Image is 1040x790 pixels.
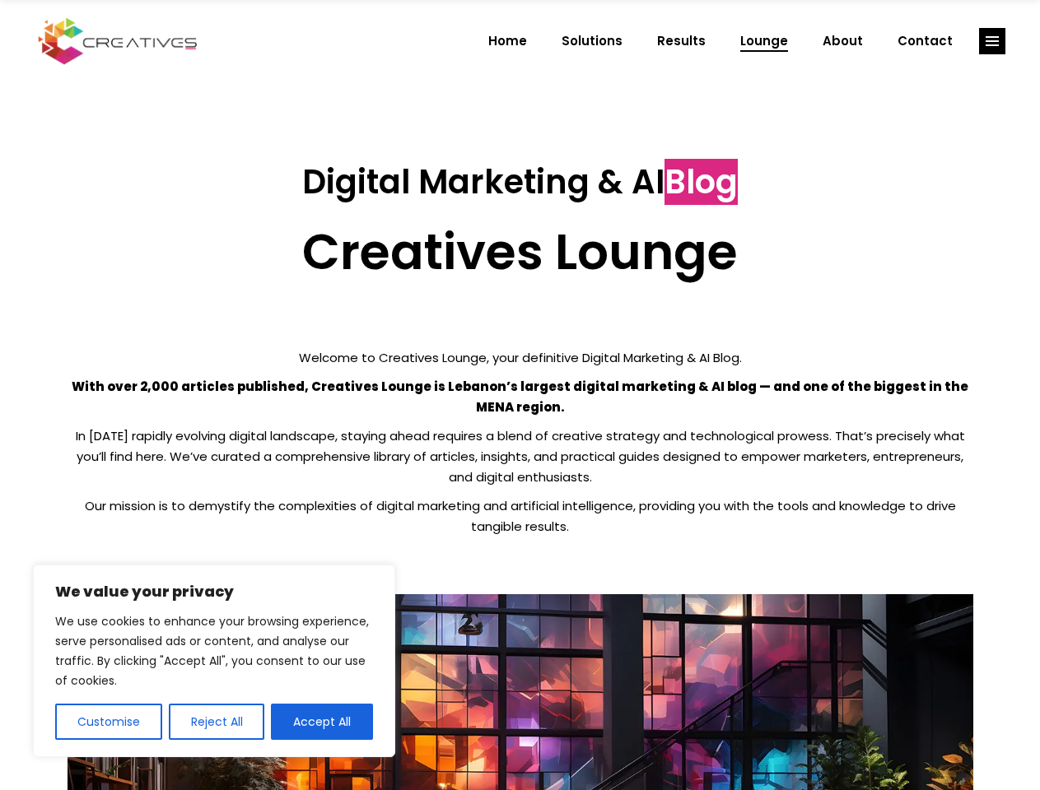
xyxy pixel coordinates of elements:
[55,582,373,602] p: We value your privacy
[488,20,527,63] span: Home
[471,20,544,63] a: Home
[657,20,706,63] span: Results
[68,162,973,202] h3: Digital Marketing & AI
[68,425,973,487] p: In [DATE] rapidly evolving digital landscape, staying ahead requires a blend of creative strategy...
[68,495,973,537] p: Our mission is to demystify the complexities of digital marketing and artificial intelligence, pr...
[979,28,1005,54] a: link
[898,20,953,63] span: Contact
[55,704,162,740] button: Customise
[562,20,623,63] span: Solutions
[33,565,395,757] div: We value your privacy
[740,20,788,63] span: Lounge
[880,20,970,63] a: Contact
[72,378,968,416] strong: With over 2,000 articles published, Creatives Lounge is Lebanon’s largest digital marketing & AI ...
[544,20,640,63] a: Solutions
[68,347,973,368] p: Welcome to Creatives Lounge, your definitive Digital Marketing & AI Blog.
[169,704,265,740] button: Reject All
[723,20,805,63] a: Lounge
[805,20,880,63] a: About
[68,222,973,281] h2: Creatives Lounge
[665,159,738,205] span: Blog
[271,704,373,740] button: Accept All
[640,20,723,63] a: Results
[35,16,201,67] img: Creatives
[55,611,373,690] p: We use cookies to enhance your browsing experience, serve personalised ads or content, and analys...
[823,20,863,63] span: About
